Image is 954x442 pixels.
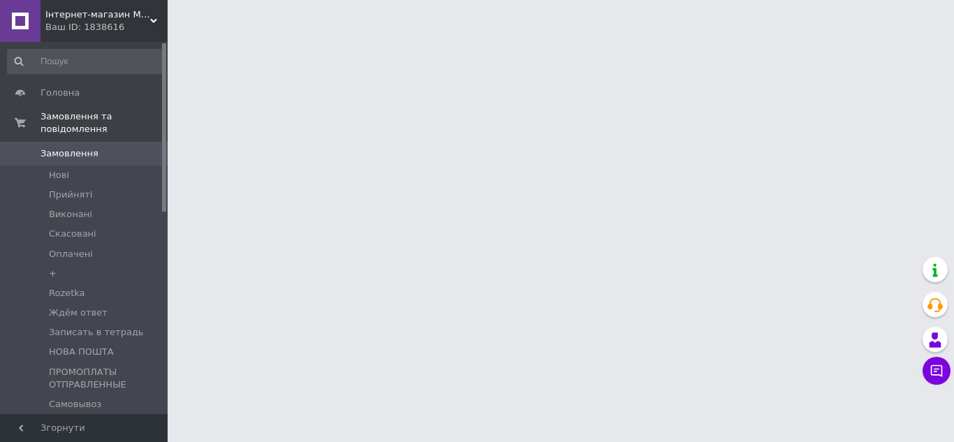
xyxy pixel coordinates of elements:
[49,287,85,300] span: Rozetka
[49,366,163,391] span: ПРОМОПЛАТЫ ОТПРАВЛЕННЫЕ
[49,169,69,182] span: Нові
[49,346,114,358] span: НОВА ПОШТА
[41,147,98,160] span: Замовлення
[49,208,92,221] span: Виконані
[923,357,951,385] button: Чат з покупцем
[49,248,93,260] span: Оплачені
[45,21,168,34] div: Ваш ID: 1838616
[49,267,57,280] span: +
[49,228,96,240] span: Скасовані
[49,326,144,339] span: Записать в тетрадь
[45,8,150,21] span: Інтернет-магазин MegaBook
[41,110,168,135] span: Замовлення та повідомлення
[49,189,92,201] span: Прийняті
[49,307,108,319] span: Ждём ответ
[41,87,80,99] span: Головна
[7,49,165,74] input: Пошук
[49,398,101,411] span: Самовывоз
